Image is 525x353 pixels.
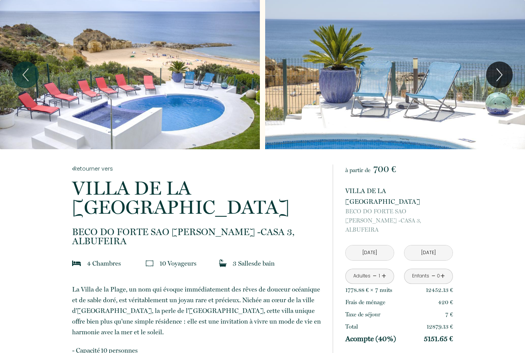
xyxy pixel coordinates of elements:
input: Arrivée [346,245,394,260]
a: + [440,270,445,282]
p: 12879.13 € [427,322,453,331]
a: - [432,270,436,282]
p: ALBUFEIRA [72,227,322,246]
p: Acompte (40%) [345,334,396,343]
div: Adultes [353,272,370,280]
span: s [194,260,196,267]
p: Total [345,322,358,331]
button: Next [486,61,513,88]
span: 700 € [373,164,396,174]
p: Frais de ménage [345,298,385,307]
span: à partir de [345,167,370,174]
a: + [382,270,386,282]
p: La Villa de la Plage, un nom qui évoque immédiatement des rêves de douceur océanique et de sable ... [72,284,322,337]
span: s [118,260,121,267]
p: VILLA DE LA [GEOGRAPHIC_DATA] [345,185,453,207]
p: 12452.13 € [426,285,453,295]
div: 0 [436,272,440,280]
div: 1 [377,272,381,280]
div: Enfants [412,272,429,280]
p: 3 Salle de bain [233,258,275,269]
p: 1778.88 € × 7 nuit [345,285,392,295]
p: 7 € [445,310,453,319]
p: Taxe de séjour [345,310,380,319]
a: Retourner vers [72,164,322,173]
p: 5151.65 € [424,334,453,343]
input: Départ [404,245,453,260]
span: BECO DO FORTE SAO [PERSON_NAME] -CASA 3, [72,227,322,237]
p: 420 € [438,298,453,307]
span: s [251,260,254,267]
p: ALBUFEIRA [345,207,453,234]
span: s [390,287,392,293]
img: guests [146,260,153,267]
p: VILLA DE LA [GEOGRAPHIC_DATA] [72,179,322,217]
button: Previous [12,61,39,88]
p: 10 Voyageur [159,258,196,269]
p: 4 Chambre [87,258,121,269]
span: BECO DO FORTE SAO [PERSON_NAME] -CASA 3, [345,207,453,225]
a: - [373,270,377,282]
